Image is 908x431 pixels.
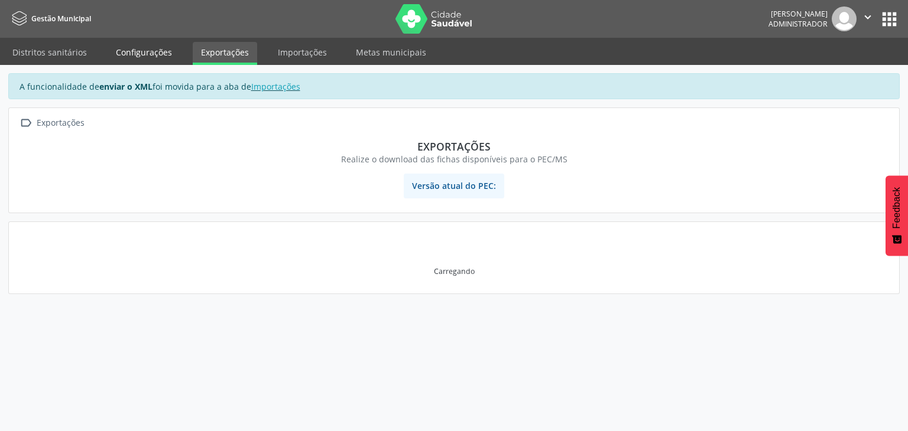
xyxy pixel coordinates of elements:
[832,6,857,31] img: img
[857,6,879,31] button: 
[251,81,300,92] a: Importações
[8,9,91,28] a: Gestão Municipal
[348,42,434,63] a: Metas municipais
[768,19,828,29] span: Administrador
[270,42,335,63] a: Importações
[108,42,180,63] a: Configurações
[404,174,504,198] span: Versão atual do PEC:
[886,175,908,256] button: Feedback - Mostrar pesquisa
[34,115,86,132] div: Exportações
[4,42,95,63] a: Distritos sanitários
[99,81,153,92] strong: enviar o XML
[861,11,874,24] i: 
[8,73,900,99] div: A funcionalidade de foi movida para a aba de
[17,115,86,132] a:  Exportações
[17,115,34,132] i: 
[25,153,883,165] div: Realize o download das fichas disponíveis para o PEC/MS
[879,9,900,30] button: apps
[768,9,828,19] div: [PERSON_NAME]
[434,266,475,276] div: Carregando
[193,42,257,65] a: Exportações
[891,187,902,228] span: Feedback
[31,14,91,24] span: Gestão Municipal
[25,140,883,153] div: Exportações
